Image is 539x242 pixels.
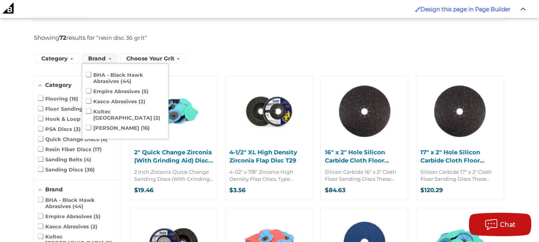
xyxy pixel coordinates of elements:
span: Choose Your Grit [126,55,174,62]
span: Silicon Carbide 16" x 2" Cloth Floor Sanding Discs These Silicon Carbide 16” x 2” Hole Floor Sand... [325,168,404,182]
span: 4-1/2" XL High Density Zirconia Flap Disc T29 [229,148,309,164]
span: 44 [121,78,131,84]
span: 4-1/2" x 7/8" Zirconia High Density Flap Discs, Type 29(SOLD INDIVIDUALLY) 4-1/2" Extra Thick Hig... [229,168,309,182]
span: 5 [142,88,149,94]
span: Category [41,55,67,62]
span: PSA Discs [38,126,81,132]
span: 2 [153,115,160,121]
button: Chat [469,213,531,236]
a: resin disc 36 grit [99,34,144,41]
span: Brand [45,186,63,193]
span: Kasco Abrasives [38,223,98,230]
span: Hook & Loop Discs [38,116,105,122]
span: $19.46 [134,186,154,194]
span: Category [45,81,71,88]
span: 3 [74,126,81,132]
span: Resin Fiber Discs [38,146,102,152]
span: 36 [85,166,95,173]
span: 2" Quick Change Zirconia (With Grinding Aid) Disc - 25 Pack [134,148,213,164]
span: 6 [101,136,108,142]
span: BHA - Black Hawk Abrasives [38,197,117,209]
a: 16 [321,76,408,200]
span: Kasco Abrasives [86,98,145,104]
span: 4 [84,156,91,163]
span: Floor Sanding Discs [38,106,109,112]
span: Design this page in Page Builder [420,6,511,13]
span: Brand [88,55,106,62]
span: 2 Inch Zirconia Quick Change Sanding Discs (With Grinding Aid) (SOLD IN PACKS OF 25) Introducing ... [134,168,213,182]
span: $3.56 [229,186,246,194]
span: 2 [90,223,98,230]
span: 16 [69,95,78,102]
span: 44 [73,203,83,209]
div: Showing results for " " [34,34,147,41]
img: Enabled brush for page builder edit. [415,7,420,12]
span: 2 [138,98,145,104]
a: 4-1/2 [225,76,312,200]
span: Sanding Discs [38,166,95,173]
span: Flooring [38,95,78,102]
a: 2 [130,76,217,200]
span: 17 [93,146,102,152]
span: 5 [94,213,101,219]
span: 16 [141,125,150,131]
span: Koltec [GEOGRAPHIC_DATA] [86,108,164,121]
span: 16" x 2" Hole Silicon Carbide Cloth Floor Sanding Discs - 20 Pack [325,148,404,164]
b: 72 [59,34,66,41]
span: BHA - Black Hawk Abrasives [86,72,164,84]
span: $120.29 [420,186,443,194]
img: Close Admin Bar [520,7,526,11]
span: Empire Abrasives [38,213,101,219]
span: $84.63 [325,186,346,194]
span: Sanding Belts [38,156,91,163]
span: Empire Abrasives [86,88,149,94]
span: Silicon Carbide 17" x 2" Cloth Floor Sanding Discs These Silicon Carbide 17” x 2” Hole Floor Sand... [420,168,500,182]
a: Enabled brush for page builder edit. Design this page in Page Builder [411,2,514,17]
a: 17 [417,76,504,200]
span: Chat [500,221,516,228]
span: 17" x 2" Hole Silicon Carbide Cloth Floor Sanding Discs - 20 Pack [420,148,500,164]
span: Quick Change Discs [38,136,108,142]
span: [PERSON_NAME] [86,125,150,131]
